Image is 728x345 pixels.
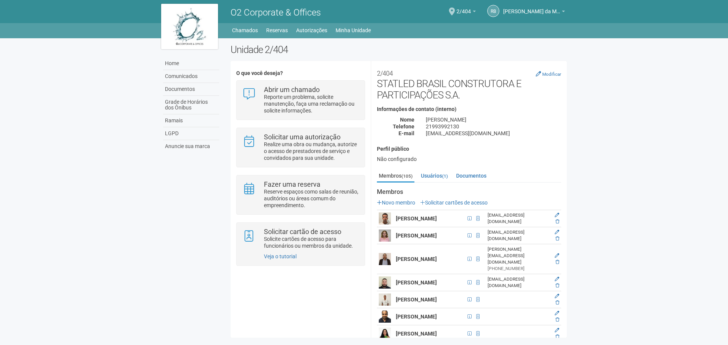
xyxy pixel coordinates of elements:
a: [PERSON_NAME] da Motta Junior [503,9,565,16]
a: Editar membro [555,229,559,235]
p: Realize uma obra ou mudança, autorize o acesso de prestadores de serviço e convidados para sua un... [264,141,359,161]
a: Autorizações [296,25,327,36]
div: [PERSON_NAME] [420,116,567,123]
a: Chamados [232,25,258,36]
small: (1) [442,173,448,179]
a: Modificar [536,71,561,77]
a: Ramais [163,114,219,127]
small: 2/404 [377,70,393,77]
span: Raul Barrozo da Motta Junior [503,1,560,14]
a: Membros(105) [377,170,414,183]
div: [PERSON_NAME][EMAIL_ADDRESS][DOMAIN_NAME] [488,246,549,265]
a: LGPD [163,127,219,140]
img: user.png [379,328,391,340]
a: Excluir membro [555,219,559,224]
small: (105) [402,173,413,179]
a: Solicitar uma autorização Realize uma obra ou mudança, autorize o acesso de prestadores de serviç... [242,134,359,161]
a: Editar membro [555,311,559,316]
strong: [PERSON_NAME] [396,233,437,239]
img: user.png [379,311,391,323]
p: Reserve espaços como salas de reunião, auditórios ou áreas comum do empreendimento. [264,188,359,209]
strong: [PERSON_NAME] [396,331,437,337]
strong: [PERSON_NAME] [396,279,437,286]
a: Excluir membro [555,283,559,288]
a: RB [487,5,499,17]
a: Excluir membro [555,317,559,322]
a: Editar membro [555,328,559,333]
a: Fazer uma reserva Reserve espaços como salas de reunião, auditórios ou áreas comum do empreendime... [242,181,359,209]
div: 21993992130 [420,123,567,130]
a: Grade de Horários dos Ônibus [163,96,219,114]
a: Documentos [163,83,219,96]
h4: O que você deseja? [236,70,365,76]
strong: Telefone [393,123,414,130]
a: Excluir membro [555,236,559,241]
a: Editar membro [555,253,559,258]
div: Não configurado [377,156,561,162]
strong: [PERSON_NAME] [396,215,437,222]
div: [EMAIL_ADDRESS][DOMAIN_NAME] [488,276,549,289]
h4: Perfil público [377,146,561,152]
a: Documentos [454,170,488,181]
strong: Solicitar cartão de acesso [264,228,341,236]
a: Excluir membro [555,334,559,339]
strong: Nome [400,117,414,123]
a: Veja o tutorial [264,253,297,259]
a: Abrir um chamado Reporte um problema, solicite manutenção, faça uma reclamação ou solicite inform... [242,86,359,114]
div: [EMAIL_ADDRESS][DOMAIN_NAME] [420,130,567,137]
strong: Membros [377,189,561,195]
a: Editar membro [555,212,559,218]
img: user.png [379,276,391,289]
strong: Abrir um chamado [264,86,320,94]
div: [EMAIL_ADDRESS][DOMAIN_NAME] [488,229,549,242]
strong: Solicitar uma autorização [264,133,340,141]
strong: E-mail [399,130,414,136]
div: [EMAIL_ADDRESS][DOMAIN_NAME] [488,212,549,225]
a: Solicitar cartão de acesso Solicite cartões de acesso para funcionários ou membros da unidade. [242,228,359,249]
img: user.png [379,293,391,306]
a: Comunicados [163,70,219,83]
a: Excluir membro [555,300,559,305]
a: Anuncie sua marca [163,140,219,153]
a: Solicitar cartões de acesso [420,200,488,206]
p: Solicite cartões de acesso para funcionários ou membros da unidade. [264,236,359,249]
h4: Informações de contato (interno) [377,106,561,112]
a: Editar membro [555,276,559,282]
span: 2/404 [457,1,471,14]
a: Excluir membro [555,259,559,265]
p: Reporte um problema, solicite manutenção, faça uma reclamação ou solicite informações. [264,94,359,114]
h2: Unidade 2/404 [231,44,567,55]
strong: [PERSON_NAME] [396,297,437,303]
span: O2 Corporate & Offices [231,7,321,18]
strong: [PERSON_NAME] [396,256,437,262]
div: [PHONE_NUMBER] [488,265,549,272]
a: 2/404 [457,9,476,16]
a: Novo membro [377,200,415,206]
a: Home [163,57,219,70]
img: user.png [379,212,391,225]
img: user.png [379,229,391,242]
a: Editar membro [555,293,559,299]
strong: Fazer uma reserva [264,180,320,188]
h2: STATLED BRASIL CONSTRUTORA E PARTICIPAÇÕES S.A. [377,67,561,101]
a: Reservas [266,25,288,36]
small: Modificar [542,72,561,77]
strong: [PERSON_NAME] [396,314,437,320]
a: Minha Unidade [336,25,371,36]
a: Usuários(1) [419,170,450,181]
img: logo.jpg [161,4,218,49]
img: user.png [379,253,391,265]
